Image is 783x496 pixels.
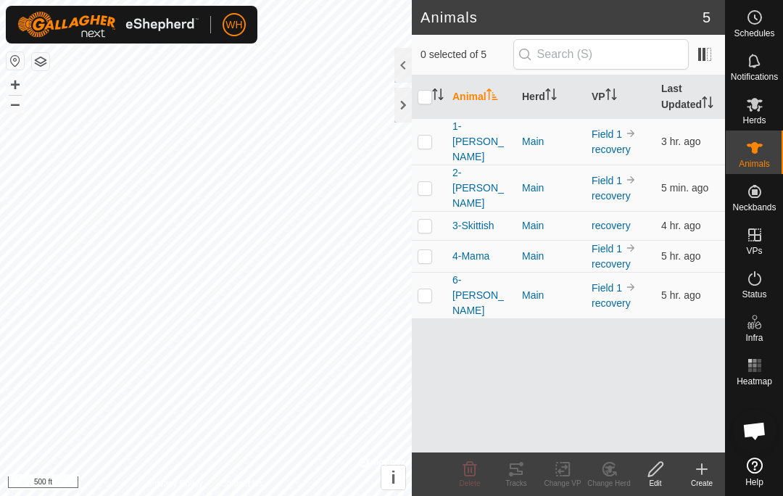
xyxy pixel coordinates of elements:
[7,76,24,94] button: +
[592,128,622,140] a: Field 1
[625,128,637,139] img: to
[732,203,776,212] span: Neckbands
[391,468,396,487] span: i
[586,478,632,489] div: Change Herd
[452,119,510,165] span: 1-[PERSON_NAME]
[592,297,631,309] a: recovery
[522,181,580,196] div: Main
[513,39,689,70] input: Search (S)
[679,478,725,489] div: Create
[605,91,617,102] p-sorticon: Activate to sort
[742,290,766,299] span: Status
[661,289,701,301] span: Oct 1, 2025 at 7:11 PM
[7,52,24,70] button: Reset Map
[742,116,766,125] span: Herds
[746,247,762,255] span: VPs
[739,160,770,168] span: Animals
[737,377,772,386] span: Heatmap
[592,144,631,155] a: recovery
[17,12,199,38] img: Gallagher Logo
[516,75,586,119] th: Herd
[592,220,631,231] a: recovery
[661,250,701,262] span: Oct 1, 2025 at 7:31 PM
[7,95,24,112] button: –
[522,134,580,149] div: Main
[703,7,710,28] span: 5
[32,53,49,70] button: Map Layers
[745,478,763,487] span: Help
[733,409,776,452] div: Open chat
[592,258,631,270] a: recovery
[661,220,701,231] span: Oct 1, 2025 at 8:21 PM
[592,175,622,186] a: Field 1
[460,479,481,487] span: Delete
[625,242,637,254] img: to
[522,249,580,264] div: Main
[452,218,494,233] span: 3-Skittish
[447,75,516,119] th: Animal
[486,91,498,102] p-sorticon: Activate to sort
[452,273,510,318] span: 6-[PERSON_NAME]
[225,17,242,33] span: WH
[522,288,580,303] div: Main
[432,91,444,102] p-sorticon: Activate to sort
[661,182,708,194] span: Oct 2, 2025 at 12:31 AM
[592,190,631,202] a: recovery
[726,452,783,492] a: Help
[632,478,679,489] div: Edit
[586,75,655,119] th: VP
[625,281,637,293] img: to
[702,99,713,110] p-sorticon: Activate to sort
[420,9,703,26] h2: Animals
[734,29,774,38] span: Schedules
[452,165,510,211] span: 2-[PERSON_NAME]
[539,478,586,489] div: Change VP
[452,249,489,264] span: 4-Mama
[381,466,405,489] button: i
[592,282,622,294] a: Field 1
[149,477,203,490] a: Privacy Policy
[592,243,622,255] a: Field 1
[522,218,580,233] div: Main
[731,73,778,81] span: Notifications
[420,47,513,62] span: 0 selected of 5
[493,478,539,489] div: Tracks
[661,136,701,147] span: Oct 1, 2025 at 9:01 PM
[655,75,725,119] th: Last Updated
[220,477,263,490] a: Contact Us
[545,91,557,102] p-sorticon: Activate to sort
[625,174,637,186] img: to
[745,334,763,342] span: Infra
